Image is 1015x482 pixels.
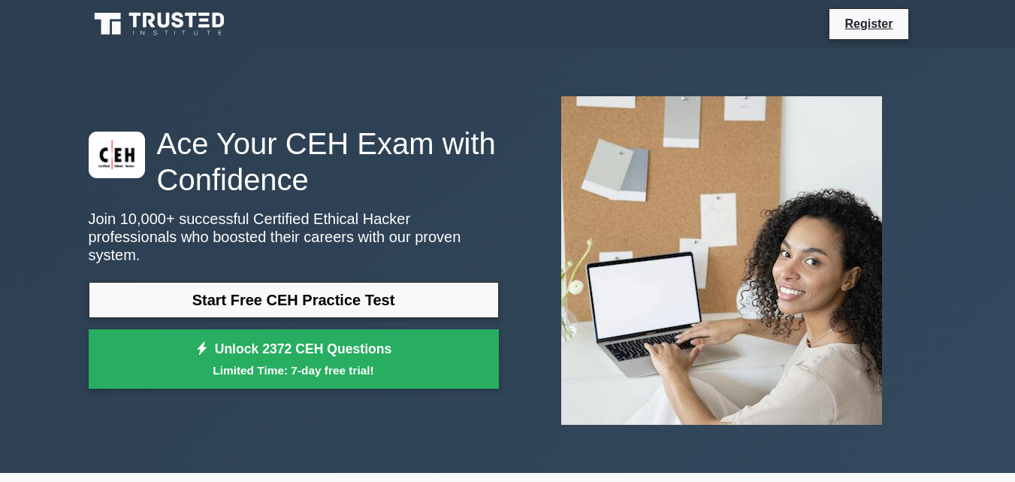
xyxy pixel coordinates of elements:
[89,329,499,390] a: Unlock 2372 CEH QuestionsLimited Time: 7-day free trial!
[89,282,499,318] a: Start Free CEH Practice Test
[835,14,902,33] a: Register
[89,210,499,264] p: Join 10,000+ successful Certified Ethical Hacker professionals who boosted their careers with our...
[107,362,480,379] small: Limited Time: 7-day free trial!
[89,126,499,198] h1: Ace Your CEH Exam with Confidence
